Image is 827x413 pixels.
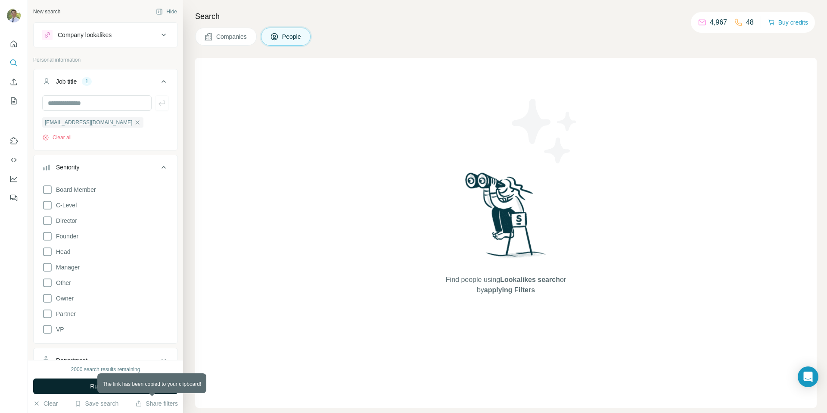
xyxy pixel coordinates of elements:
[33,379,178,394] button: Run search
[7,190,21,206] button: Feedback
[56,77,77,86] div: Job title
[53,232,78,241] span: Founder
[798,366,818,387] div: Open Intercom Messenger
[45,119,132,126] span: [EMAIL_ADDRESS][DOMAIN_NAME]
[90,382,121,391] span: Run search
[34,25,177,45] button: Company lookalikes
[53,325,64,334] span: VP
[53,278,71,287] span: Other
[710,17,727,28] p: 4,967
[82,78,92,85] div: 1
[42,134,72,141] button: Clear all
[7,74,21,90] button: Enrich CSV
[195,10,817,22] h4: Search
[53,247,70,256] span: Head
[71,366,140,373] div: 2000 search results remaining
[506,92,584,170] img: Surfe Illustration - Stars
[33,399,58,408] button: Clear
[58,31,112,39] div: Company lookalikes
[7,133,21,149] button: Use Surfe on LinkedIn
[7,55,21,71] button: Search
[7,152,21,168] button: Use Surfe API
[53,294,74,303] span: Owner
[500,276,560,283] span: Lookalikes search
[282,32,302,41] span: People
[34,350,177,371] button: Department
[746,17,754,28] p: 48
[216,32,248,41] span: Companies
[768,16,808,28] button: Buy credits
[34,157,177,181] button: Seniority
[53,201,77,210] span: C-Level
[34,71,177,95] button: Job title1
[75,399,118,408] button: Save search
[7,93,21,109] button: My lists
[461,170,551,266] img: Surfe Illustration - Woman searching with binoculars
[135,399,178,408] button: Share filters
[56,356,87,365] div: Department
[53,310,76,318] span: Partner
[33,8,60,16] div: New search
[7,9,21,22] img: Avatar
[33,56,178,64] p: Personal information
[56,163,79,172] div: Seniority
[7,171,21,187] button: Dashboard
[53,263,80,272] span: Manager
[7,36,21,52] button: Quick start
[484,286,535,294] span: applying Filters
[53,216,77,225] span: Director
[150,5,183,18] button: Hide
[437,275,575,295] span: Find people using or by
[53,185,96,194] span: Board Member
